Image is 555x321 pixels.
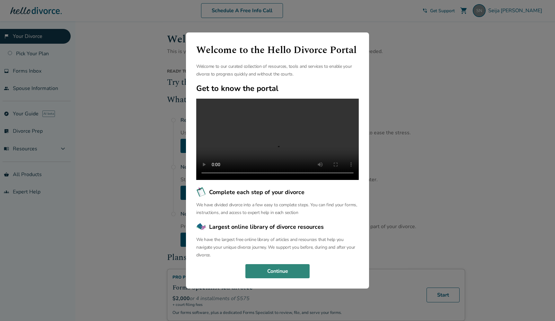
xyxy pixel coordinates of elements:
p: Welcome to our curated collection of resources, tools and services to enable your divorce to prog... [196,63,359,78]
iframe: Chat Widget [523,290,555,321]
span: Largest online library of divorce resources [209,223,324,231]
p: We have the largest free online library of articles and resources that help you navigate your uni... [196,236,359,259]
p: We have divided divorce into a few easy to complete steps. You can find your forms, instructions,... [196,201,359,217]
h2: Get to know the portal [196,83,359,94]
span: Complete each step of your divorce [209,188,304,196]
img: Complete each step of your divorce [196,187,207,197]
button: Continue [245,264,310,278]
h1: Welcome to the Hello Divorce Portal [196,43,359,58]
img: Largest online library of divorce resources [196,222,207,232]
